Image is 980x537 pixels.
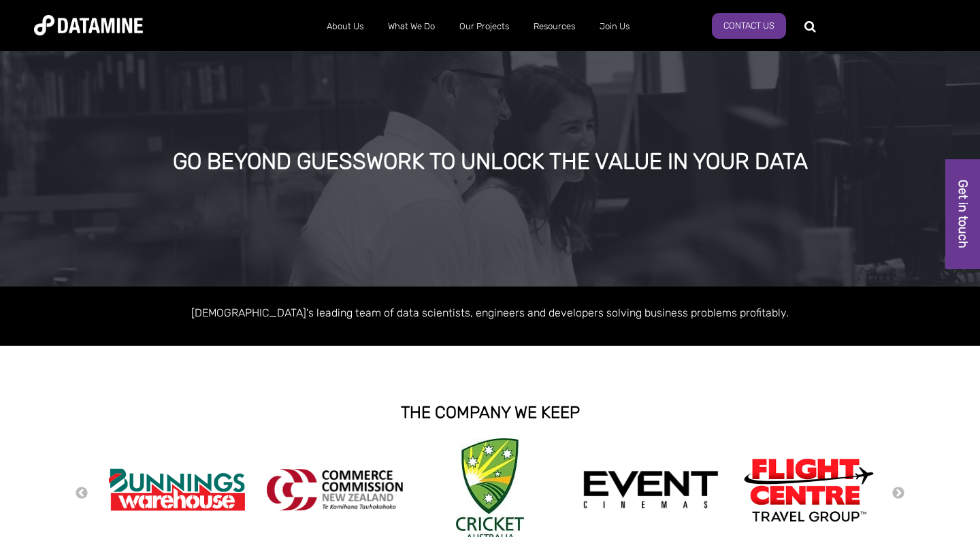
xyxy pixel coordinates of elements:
[521,9,587,44] a: Resources
[587,9,642,44] a: Join Us
[447,9,521,44] a: Our Projects
[945,159,980,269] a: Get in touch
[75,486,88,501] button: Previous
[712,13,786,39] a: Contact Us
[892,486,905,501] button: Next
[583,470,719,510] img: event cinemas
[267,469,403,510] img: commercecommission
[109,464,245,515] img: Bunnings Warehouse
[314,9,376,44] a: About Us
[34,15,143,35] img: Datamine
[740,455,877,525] img: Flight Centre
[116,150,865,174] div: GO BEYOND GUESSWORK TO UNLOCK THE VALUE IN YOUR DATA
[102,304,878,322] p: [DEMOGRAPHIC_DATA]'s leading team of data scientists, engineers and developers solving business p...
[376,9,447,44] a: What We Do
[401,403,580,422] strong: THE COMPANY WE KEEP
